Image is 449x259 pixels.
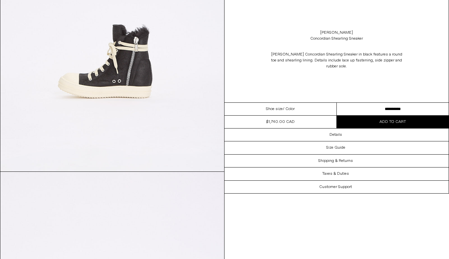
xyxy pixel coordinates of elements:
div: Concordian Shearling Sneaker [310,36,363,42]
span: / Color [283,106,295,112]
h3: Shipping & Returns [318,159,353,163]
span: Add to cart [379,119,406,125]
h3: Details [329,132,342,137]
div: $1,740.00 CAD [266,119,295,125]
h3: Size Guide [326,145,345,150]
a: [PERSON_NAME] [320,30,353,36]
h3: Customer Support [319,185,352,189]
p: [PERSON_NAME] Concordian Shearling Sneaker in black features a round toe and shearling lining. De... [271,48,403,73]
button: Add to cart [337,116,449,128]
span: Shoe size [266,106,283,112]
h3: Taxes & Duties [322,171,349,176]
